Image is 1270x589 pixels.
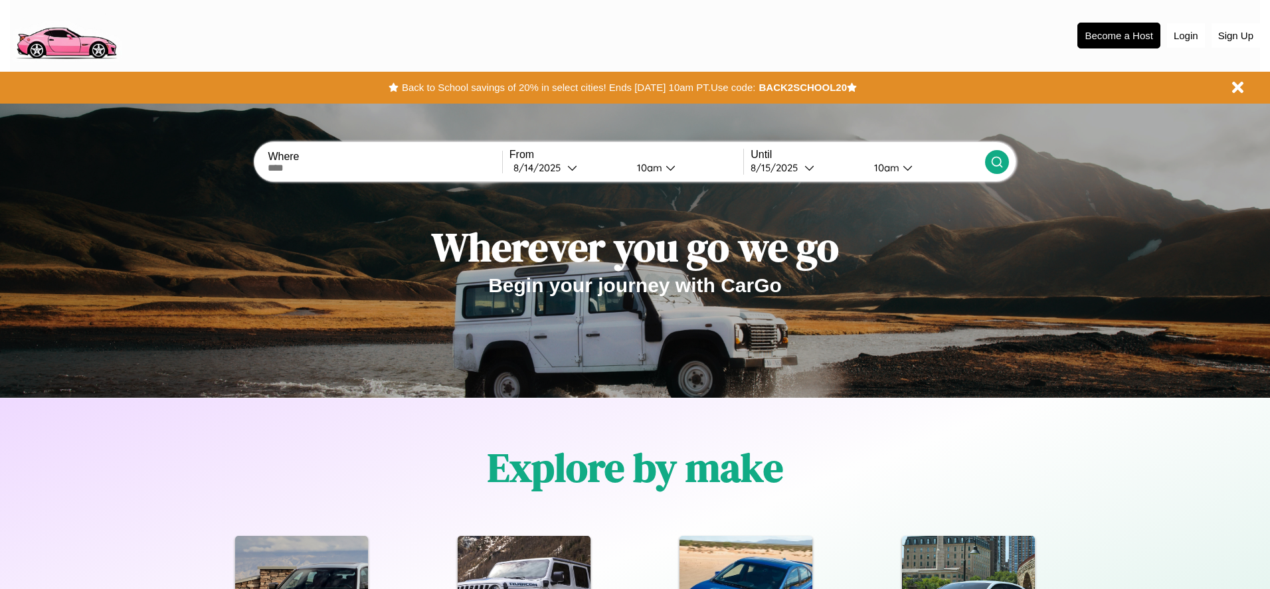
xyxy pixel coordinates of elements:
button: Login [1167,23,1205,48]
div: 10am [630,161,666,174]
label: From [509,149,743,161]
img: logo [10,7,122,62]
h1: Explore by make [488,440,783,495]
label: Until [751,149,984,161]
button: Back to School savings of 20% in select cities! Ends [DATE] 10am PT.Use code: [399,78,759,97]
button: Sign Up [1212,23,1260,48]
div: 10am [867,161,903,174]
button: 10am [626,161,743,175]
div: 8 / 14 / 2025 [513,161,567,174]
button: 10am [863,161,984,175]
button: 8/14/2025 [509,161,626,175]
label: Where [268,151,501,163]
b: BACK2SCHOOL20 [759,82,847,93]
button: Become a Host [1077,23,1160,48]
div: 8 / 15 / 2025 [751,161,804,174]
